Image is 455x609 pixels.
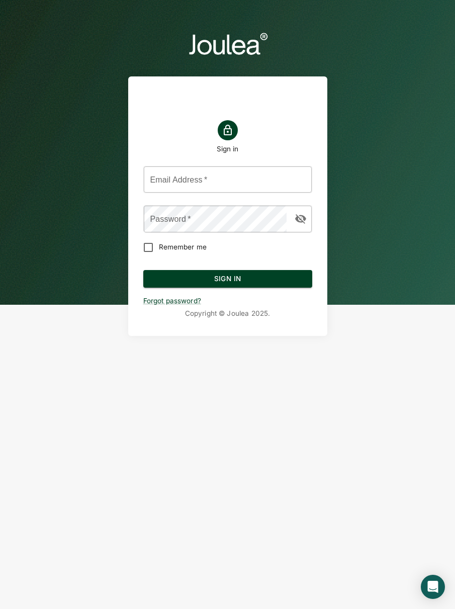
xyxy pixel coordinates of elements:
button: Sign In [143,270,312,288]
span: Remember me [159,242,207,252]
img: logo [188,30,268,56]
div: Open Intercom Messenger [421,575,445,599]
a: Forgot password? [143,297,201,305]
p: Copyright © Joulea 2025 . [143,309,312,318]
h1: Sign in [217,144,238,153]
